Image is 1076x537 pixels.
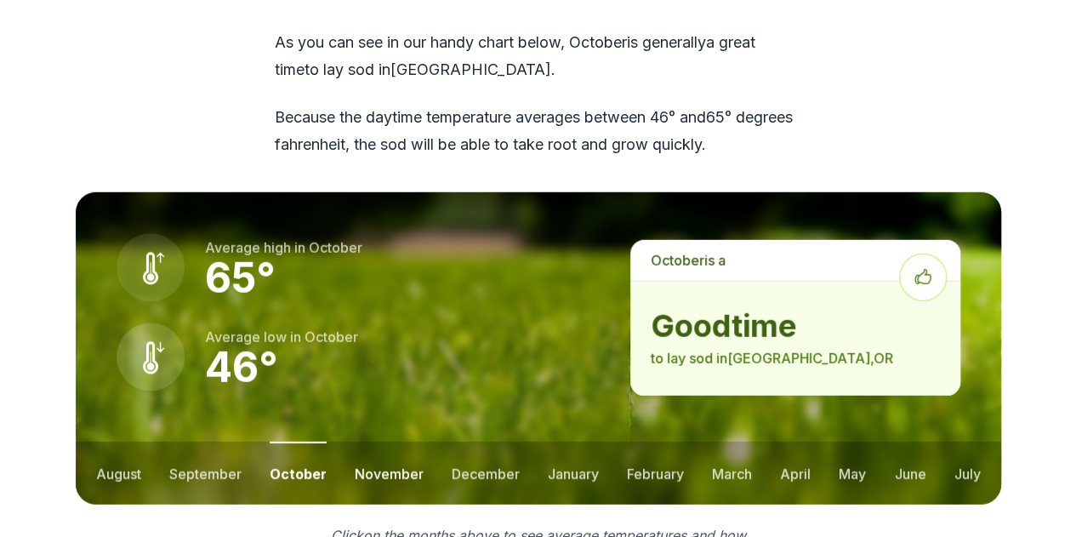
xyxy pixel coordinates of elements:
button: january [548,442,599,505]
p: Because the daytime temperature averages between 46 ° and 65 ° degrees fahrenheit, the sod will b... [275,104,802,158]
p: to lay sod in [GEOGRAPHIC_DATA] , OR [651,348,939,368]
p: Average high in [205,237,362,258]
span: october [569,33,627,51]
button: december [452,442,520,505]
button: march [712,442,752,505]
button: june [894,442,925,505]
span: october [305,328,358,346]
button: may [839,442,866,505]
button: july [954,442,980,505]
strong: 46 ° [205,342,278,392]
div: As you can see in our handy chart below, is generally a great time to lay sod in [GEOGRAPHIC_DATA] . [275,29,802,158]
button: april [780,442,811,505]
span: october [651,252,704,269]
button: august [96,442,141,505]
strong: good time [651,309,939,343]
span: october [309,239,362,256]
button: october [270,442,327,505]
button: february [627,442,684,505]
p: Average low in [205,327,358,347]
strong: 65 ° [205,253,276,303]
button: september [169,442,242,505]
p: is a [630,240,959,281]
button: november [355,442,424,505]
